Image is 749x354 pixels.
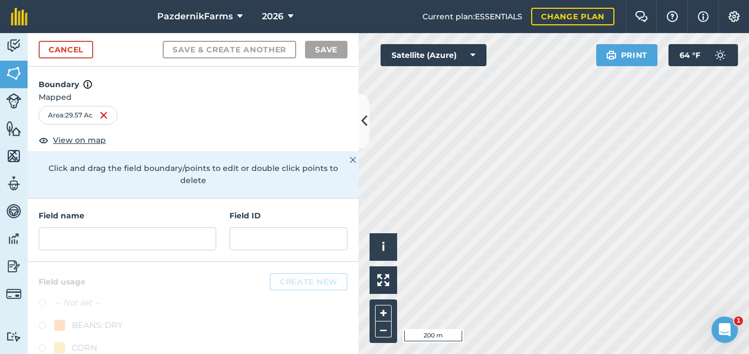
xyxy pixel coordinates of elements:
button: i [370,233,397,261]
img: svg+xml;base64,PD94bWwgdmVyc2lvbj0iMS4wIiBlbmNvZGluZz0idXRmLTgiPz4KPCEtLSBHZW5lcmF0b3I6IEFkb2JlIE... [6,175,22,192]
button: Satellite (Azure) [381,44,486,66]
img: svg+xml;base64,PHN2ZyB4bWxucz0iaHR0cDovL3d3dy53My5vcmcvMjAwMC9zdmciIHdpZHRoPSIxOCIgaGVpZ2h0PSIyNC... [39,133,49,147]
span: 2026 [262,10,283,23]
img: svg+xml;base64,PHN2ZyB4bWxucz0iaHR0cDovL3d3dy53My5vcmcvMjAwMC9zdmciIHdpZHRoPSIxNyIgaGVpZ2h0PSIxNy... [83,78,92,91]
h4: Field name [39,210,216,222]
span: PazdernikFarms [157,10,233,23]
img: svg+xml;base64,PD94bWwgdmVyc2lvbj0iMS4wIiBlbmNvZGluZz0idXRmLTgiPz4KPCEtLSBHZW5lcmF0b3I6IEFkb2JlIE... [6,286,22,302]
h4: Field ID [229,210,347,222]
img: svg+xml;base64,PHN2ZyB4bWxucz0iaHR0cDovL3d3dy53My5vcmcvMjAwMC9zdmciIHdpZHRoPSI1NiIgaGVpZ2h0PSI2MC... [6,148,22,164]
button: + [375,305,392,321]
img: svg+xml;base64,PHN2ZyB4bWxucz0iaHR0cDovL3d3dy53My5vcmcvMjAwMC9zdmciIHdpZHRoPSIxNyIgaGVpZ2h0PSIxNy... [698,10,709,23]
div: Area : 29.57 Ac [39,106,117,125]
img: svg+xml;base64,PHN2ZyB4bWxucz0iaHR0cDovL3d3dy53My5vcmcvMjAwMC9zdmciIHdpZHRoPSIxOSIgaGVpZ2h0PSIyNC... [606,49,617,62]
img: svg+xml;base64,PHN2ZyB4bWxucz0iaHR0cDovL3d3dy53My5vcmcvMjAwMC9zdmciIHdpZHRoPSIxNiIgaGVpZ2h0PSIyNC... [99,109,108,122]
span: 64 ° F [680,44,700,66]
button: – [375,321,392,337]
a: Change plan [531,8,614,25]
img: svg+xml;base64,PD94bWwgdmVyc2lvbj0iMS4wIiBlbmNvZGluZz0idXRmLTgiPz4KPCEtLSBHZW5lcmF0b3I6IEFkb2JlIE... [6,37,22,54]
span: View on map [53,134,106,146]
button: Print [596,44,658,66]
button: Save [305,41,347,58]
span: Current plan : ESSENTIALS [422,10,522,23]
img: svg+xml;base64,PHN2ZyB4bWxucz0iaHR0cDovL3d3dy53My5vcmcvMjAwMC9zdmciIHdpZHRoPSI1NiIgaGVpZ2h0PSI2MC... [6,65,22,82]
img: svg+xml;base64,PD94bWwgdmVyc2lvbj0iMS4wIiBlbmNvZGluZz0idXRmLTgiPz4KPCEtLSBHZW5lcmF0b3I6IEFkb2JlIE... [6,230,22,247]
a: Cancel [39,41,93,58]
img: A cog icon [727,11,741,22]
span: i [382,240,385,254]
button: 64 °F [668,44,738,66]
iframe: Intercom live chat [711,317,738,343]
img: svg+xml;base64,PHN2ZyB4bWxucz0iaHR0cDovL3d3dy53My5vcmcvMjAwMC9zdmciIHdpZHRoPSIyMiIgaGVpZ2h0PSIzMC... [350,153,356,167]
img: A question mark icon [666,11,679,22]
img: fieldmargin Logo [11,8,28,25]
p: Click and drag the field boundary/points to edit or double click points to delete [39,162,347,187]
img: svg+xml;base64,PD94bWwgdmVyc2lvbj0iMS4wIiBlbmNvZGluZz0idXRmLTgiPz4KPCEtLSBHZW5lcmF0b3I6IEFkb2JlIE... [6,203,22,219]
button: View on map [39,133,106,147]
img: svg+xml;base64,PHN2ZyB4bWxucz0iaHR0cDovL3d3dy53My5vcmcvMjAwMC9zdmciIHdpZHRoPSI1NiIgaGVpZ2h0PSI2MC... [6,120,22,137]
img: Four arrows, one pointing top left, one top right, one bottom right and the last bottom left [377,274,389,286]
img: svg+xml;base64,PD94bWwgdmVyc2lvbj0iMS4wIiBlbmNvZGluZz0idXRmLTgiPz4KPCEtLSBHZW5lcmF0b3I6IEFkb2JlIE... [6,331,22,342]
button: Save & Create Another [163,41,296,58]
img: svg+xml;base64,PD94bWwgdmVyc2lvbj0iMS4wIiBlbmNvZGluZz0idXRmLTgiPz4KPCEtLSBHZW5lcmF0b3I6IEFkb2JlIE... [709,44,731,66]
span: 1 [734,317,743,325]
img: Two speech bubbles overlapping with the left bubble in the forefront [635,11,648,22]
img: svg+xml;base64,PD94bWwgdmVyc2lvbj0iMS4wIiBlbmNvZGluZz0idXRmLTgiPz4KPCEtLSBHZW5lcmF0b3I6IEFkb2JlIE... [6,258,22,275]
h4: Boundary [28,67,359,91]
span: Mapped [28,91,359,103]
img: svg+xml;base64,PD94bWwgdmVyc2lvbj0iMS4wIiBlbmNvZGluZz0idXRmLTgiPz4KPCEtLSBHZW5lcmF0b3I6IEFkb2JlIE... [6,93,22,109]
